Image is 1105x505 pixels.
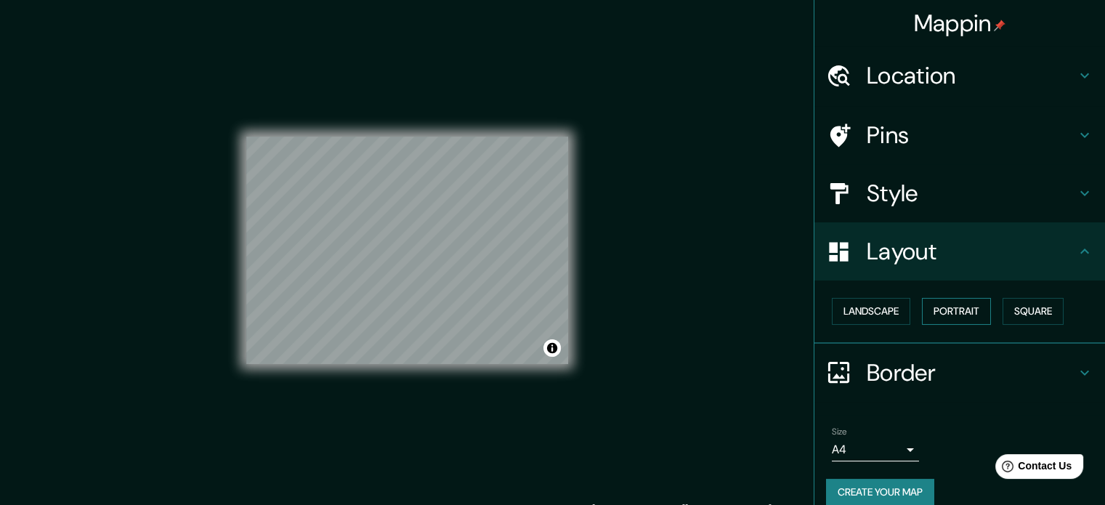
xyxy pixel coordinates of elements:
[867,61,1076,90] h4: Location
[832,425,847,437] label: Size
[246,137,568,364] canvas: Map
[867,179,1076,208] h4: Style
[922,298,991,325] button: Portrait
[1003,298,1064,325] button: Square
[914,9,1006,38] h4: Mappin
[814,106,1105,164] div: Pins
[832,438,919,461] div: A4
[814,344,1105,402] div: Border
[543,339,561,357] button: Toggle attribution
[976,448,1089,489] iframe: Help widget launcher
[832,298,910,325] button: Landscape
[814,164,1105,222] div: Style
[994,20,1005,31] img: pin-icon.png
[867,358,1076,387] h4: Border
[867,121,1076,150] h4: Pins
[814,222,1105,280] div: Layout
[867,237,1076,266] h4: Layout
[814,47,1105,105] div: Location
